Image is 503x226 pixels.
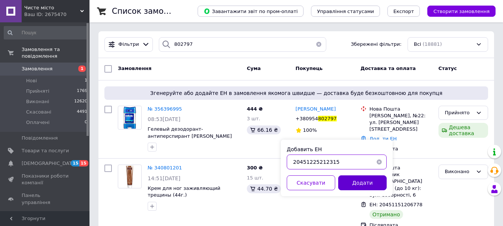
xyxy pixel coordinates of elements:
[204,8,298,15] span: Завантажити звіт по пром-оплаті
[427,6,496,17] button: Створити замовлення
[26,88,49,95] span: Прийняті
[148,165,182,171] a: № 340801201
[370,106,433,112] div: Нова Пошта
[438,66,457,71] span: Статус
[247,175,263,181] span: 15 шт.
[85,77,87,84] span: 1
[22,66,53,72] span: Замовлення
[22,192,69,206] span: Панель управління
[361,66,416,71] span: Доставка та оплата
[370,146,433,152] div: Післяплата
[370,202,422,207] span: ЕН: 20451151206778
[247,116,260,121] span: 3 шт.
[71,160,79,166] span: 15
[296,66,323,71] span: Покупець
[24,11,89,18] div: Ваш ID: 2675470
[22,173,69,186] span: Показники роботи компанії
[126,165,133,188] img: Фото товару
[370,136,397,141] a: Додати ЕН
[311,37,326,52] button: Очистить
[247,165,263,171] span: 300 ₴
[287,146,322,152] label: Добавить ЕН
[338,175,387,190] button: Додати
[247,106,263,112] span: 444 ₴
[372,155,387,169] button: Очистить
[420,8,496,14] a: Створити замовлення
[370,171,433,198] div: м. Хмільник ([GEOGRAPHIC_DATA] обл.), №2 (до 10 кг): вул. Соборності, 6
[296,106,336,112] span: [PERSON_NAME]
[79,160,88,166] span: 15
[107,89,485,97] span: Згенеруйте або додайте ЕН в замовлення якомога швидше — доставка буде безкоштовною для покупця
[119,41,139,48] span: Фільтри
[148,175,180,181] span: 14:51[DATE]
[247,125,281,134] div: 66.16 ₴
[247,66,261,71] span: Cума
[148,106,182,112] a: № 356396995
[118,165,142,188] a: Фото товару
[296,106,336,113] a: [PERSON_NAME]
[159,37,326,52] input: Пошук за номером замовлення, ПІБ покупця, номером телефону, Email, номером накладної
[26,98,49,105] span: Виконані
[414,41,421,48] span: Всі
[303,127,317,133] span: 100%
[296,116,318,121] span: +380954
[393,9,414,14] span: Експорт
[26,119,50,126] span: Оплачені
[118,66,151,71] span: Замовлення
[22,46,89,60] span: Замовлення та повідомлення
[311,6,380,17] button: Управління статусами
[4,26,88,39] input: Пошук
[26,109,51,115] span: Скасовані
[370,165,433,171] div: Нова Пошта
[198,6,304,17] button: Завантажити звіт по пром-оплаті
[318,116,337,121] span: 802797
[24,4,80,11] span: Чисте місто
[22,147,69,154] span: Товари та послуги
[26,77,37,84] span: Нові
[123,106,136,129] img: Фото товару
[118,106,142,130] a: Фото товару
[78,66,86,72] span: 1
[387,6,420,17] button: Експорт
[287,175,335,190] button: Скасувати
[112,7,188,16] h1: Список замовлень
[370,112,433,133] div: [PERSON_NAME], №22: ул. [PERSON_NAME][STREET_ADDRESS]
[247,184,281,193] div: 44.70 ₴
[351,41,402,48] span: Збережені фільтри:
[148,185,220,198] a: Крем для ног заживляющий трещины (44г.)
[148,116,180,122] span: 08:53[DATE]
[445,168,473,176] div: Виконано
[433,9,490,14] span: Створити замовлення
[22,135,58,141] span: Повідомлення
[148,126,232,146] a: Гелевый дезодорант-антиперспирант [PERSON_NAME] "Power Rush" (70мл.)
[370,210,403,219] div: Отримано
[422,41,442,47] span: (18881)
[85,119,87,126] span: 0
[74,98,87,105] span: 12620
[77,88,87,95] span: 1769
[77,109,87,115] span: 4491
[317,9,374,14] span: Управління статусами
[22,160,77,167] span: [DEMOGRAPHIC_DATA]
[445,109,473,117] div: Прийнято
[438,123,488,138] div: Дешева доставка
